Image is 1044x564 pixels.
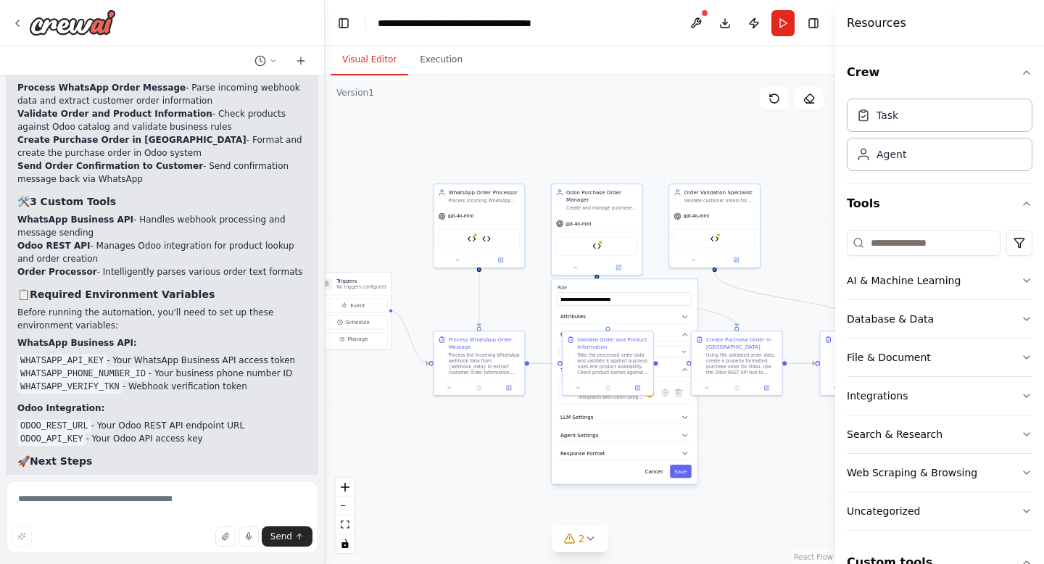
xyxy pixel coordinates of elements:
li: - Handles webhook processing and message sending [17,213,307,239]
img: WhatsApp Business API [468,234,476,243]
span: Event [350,302,365,309]
button: Click to speak your automation idea [239,526,259,547]
div: Create and manage purchase orders in Odoo system by validating product information, formatting or... [566,205,637,211]
button: Schedule [319,315,388,329]
button: No output available [592,383,623,392]
div: Using the validated order data, create a properly formatted purchase order for Odoo. Use the Odoo... [706,352,777,376]
div: Odoo Purchase Order Manager [566,188,637,203]
button: File & Document [847,339,1032,376]
div: WhatsApp Order Processor [449,188,520,196]
div: Send Order Confirmation to CustomerSend a confirmation message back to the customer via WhatsApp ... [819,331,911,396]
button: Database & Data [847,300,1032,338]
p: Before running the automation, you'll need to set up these environment variables: [17,306,307,332]
div: Tools [847,224,1032,542]
li: in the automation settings [17,473,307,486]
div: Validate customer orders for accuracy, completeness, and business rules compliance before creatin... [684,197,755,203]
button: Open in side panel [625,383,650,392]
img: Order Processor [482,234,491,243]
span: gpt-4o-mini [448,213,473,219]
g: Edge from triggers to 883747fb-88e2-4b24-8754-3ebf36257bb8 [390,307,429,367]
strong: Send Order Confirmation to Customer [17,161,203,171]
strong: WhatsApp Business API: [17,338,137,348]
button: Response Format [558,447,692,460]
span: 2 [579,531,585,546]
nav: breadcrumb [378,16,541,30]
button: Agent Settings [558,428,692,442]
button: Open in side panel [496,383,521,392]
button: Configure tool [659,386,672,399]
li: - Your WhatsApp Business API access token [17,354,307,367]
div: Database & Data [847,312,934,326]
div: Integrates with Odoo using REST API endpoints for searching products, retrieving vendor details, ... [579,394,645,400]
button: Cancel [641,465,667,478]
g: Edge from b9ac3763-1143-4f1b-bb7c-2ec408513b48 to 5c4e51eb-1b89-496e-8d7c-57bb8cc8bc14 [711,272,869,327]
div: AI & Machine Learning [847,273,961,288]
span: Attributes [560,313,586,320]
span: Send [270,531,292,542]
img: Logo [29,9,116,36]
span: Schedule [346,318,370,325]
p: No triggers configured [336,284,386,290]
div: Search & Research [847,427,942,441]
div: Order Validation SpecialistValidate customer orders for accuracy, completeness, and business rule... [668,183,761,268]
button: No output available [463,383,494,392]
button: Upload files [215,526,236,547]
button: zoom in [336,478,355,497]
g: Edge from cd098ab2-28cf-490b-a993-168e48b39dd5 to 5ad3dab0-ff50-4fcf-a987-7e1dce3697d2 [593,279,740,326]
li: - Parse incoming webhook data and extract customer order information [17,81,307,107]
button: Search & Research [847,415,1032,453]
div: Crew [847,93,1032,183]
button: AI & Machine Learning [847,262,1032,299]
li: - Your business phone number ID [17,367,307,380]
strong: 3 Custom Tools [30,196,116,207]
label: Role [558,285,692,291]
button: Visual Editor [331,45,408,75]
button: No output available [721,383,753,392]
strong: WhatsApp Business API [17,215,133,225]
button: Open in side panel [754,383,779,392]
li: - Check products against Odoo catalog and validate business rules [17,107,307,133]
button: LLM Settings [558,410,692,424]
span: gpt-4o-mini [684,213,709,219]
code: ODOO_REST_URL [17,420,91,433]
div: Process WhatsApp Order MessageProcess the incoming WhatsApp webhook data from {webhook_data} to e... [433,331,525,396]
div: Task [877,108,898,123]
h3: 🛠️ [17,194,307,209]
div: Create Purchase Order in [GEOGRAPHIC_DATA] [706,336,777,350]
button: Attributes [558,310,692,324]
h3: Triggers [336,277,386,284]
g: Edge from 1bf7b0ad-ada4-4172-a0ef-bed2feda5169 to 883747fb-88e2-4b24-8754-3ebf36257bb8 [476,272,483,327]
h3: 🚀 [17,454,307,468]
button: Start a new chat [289,52,312,70]
strong: Create Purchase Order in [GEOGRAPHIC_DATA] [17,135,246,145]
button: 2 [552,526,608,552]
li: - Webhook verification token [17,380,307,393]
button: Integrations [847,377,1032,415]
button: OpenAI - gpt-4o-mini [559,347,690,357]
div: Process the incoming WhatsApp webhook data from {webhook_data} to extract customer order informat... [449,352,520,376]
button: Hide right sidebar [803,13,824,33]
span: Tools [560,366,573,373]
span: Response Format [560,449,605,457]
a: React Flow attribution [794,553,833,561]
strong: Set up your environment variables [17,474,188,484]
code: WHATSAPP_PHONE_NUMBER_ID [17,368,149,381]
li: - Your Odoo API access key [17,432,307,445]
strong: Process WhatsApp Order Message [17,83,186,93]
h3: 📋 [17,287,307,302]
code: WHATSAPP_API_KEY [17,354,107,368]
div: Validate Order and Product InformationTake the processed order data and validate it against busin... [562,331,654,396]
span: LLM Settings [560,413,593,420]
div: Process incoming WhatsApp messages from {webhook_data}, extract customer orders, and parse order ... [449,197,520,203]
strong: Required Environment Variables [30,289,215,300]
div: Integrations [847,389,908,403]
button: Execution [408,45,474,75]
div: Version 1 [336,87,374,99]
div: Agent [877,147,906,162]
button: Improve this prompt [12,526,32,547]
div: Process WhatsApp Order Message [449,336,520,350]
button: Open in side panel [480,256,521,265]
div: Odoo Purchase Order ManagerCreate and manage purchase orders in Odoo system by validating product... [551,183,643,275]
button: Open in side panel [597,263,639,272]
button: Save [670,465,692,478]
